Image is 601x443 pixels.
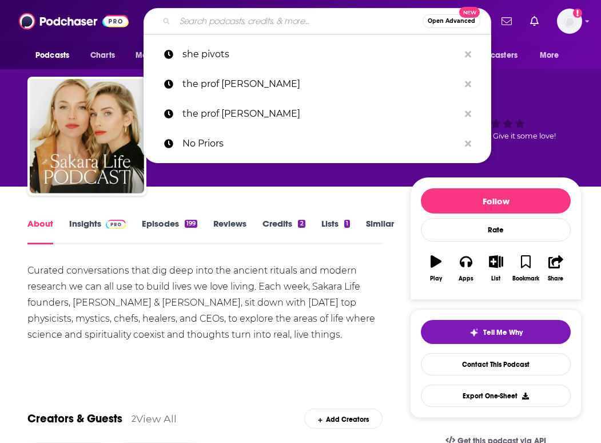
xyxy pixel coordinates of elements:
[410,87,582,158] div: Good podcast? Give it some love!
[430,275,442,282] div: Play
[90,48,115,64] span: Charts
[421,385,571,407] button: Export One-Sheet
[83,45,122,66] a: Charts
[298,220,305,228] div: 2
[27,45,84,66] button: open menu
[497,11,516,31] a: Show notifications dropdown
[421,320,571,344] button: tell me why sparkleTell Me Why
[366,218,394,244] a: Similar
[557,9,582,34] img: User Profile
[136,48,176,64] span: Monitoring
[321,218,350,244] a: Lists1
[436,132,556,140] span: Good podcast? Give it some love!
[27,412,122,426] a: Creators & Guests
[69,218,126,244] a: InsightsPodchaser Pro
[182,69,459,99] p: the prof g pod
[469,328,479,337] img: tell me why sparkle
[459,275,473,282] div: Apps
[19,10,129,32] img: Podchaser - Follow, Share and Rate Podcasts
[421,188,571,213] button: Follow
[344,220,350,228] div: 1
[304,409,383,429] div: Add Creators
[185,220,197,228] div: 199
[213,218,246,244] a: Reviews
[459,7,480,18] span: New
[27,263,383,343] div: Curated conversations that dig deep into the ancient rituals and modern research we can all use t...
[144,129,491,159] a: No Priors
[144,8,491,34] div: Search podcasts, credits, & more...
[541,248,571,289] button: Share
[182,129,459,159] p: No Priors
[35,48,69,64] span: Podcasts
[451,248,481,289] button: Apps
[455,45,534,66] button: open menu
[128,45,191,66] button: open menu
[421,218,571,242] div: Rate
[182,99,459,129] p: the prof g pod
[481,248,511,289] button: List
[512,275,539,282] div: Bookmark
[491,275,500,282] div: List
[540,48,559,64] span: More
[557,9,582,34] span: Logged in as autumncomm
[27,218,53,244] a: About
[421,248,451,289] button: Play
[423,14,480,28] button: Open AdvancedNew
[526,11,543,31] a: Show notifications dropdown
[557,9,582,34] button: Show profile menu
[182,39,459,69] p: she pivots
[144,99,491,129] a: the prof [PERSON_NAME]
[144,69,491,99] a: the prof [PERSON_NAME]
[30,79,144,193] img: The Sakara Life Podcast
[144,39,491,69] a: she pivots
[421,353,571,375] a: Contact This Podcast
[136,413,177,425] a: View All
[428,18,475,24] span: Open Advanced
[511,248,540,289] button: Bookmark
[483,328,523,337] span: Tell Me Why
[142,218,197,244] a: Episodes199
[548,275,563,282] div: Share
[106,220,126,229] img: Podchaser Pro
[573,9,582,18] svg: Add a profile image
[532,45,574,66] button: open menu
[175,12,423,30] input: Search podcasts, credits, & more...
[262,218,305,244] a: Credits2
[132,414,136,424] div: 2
